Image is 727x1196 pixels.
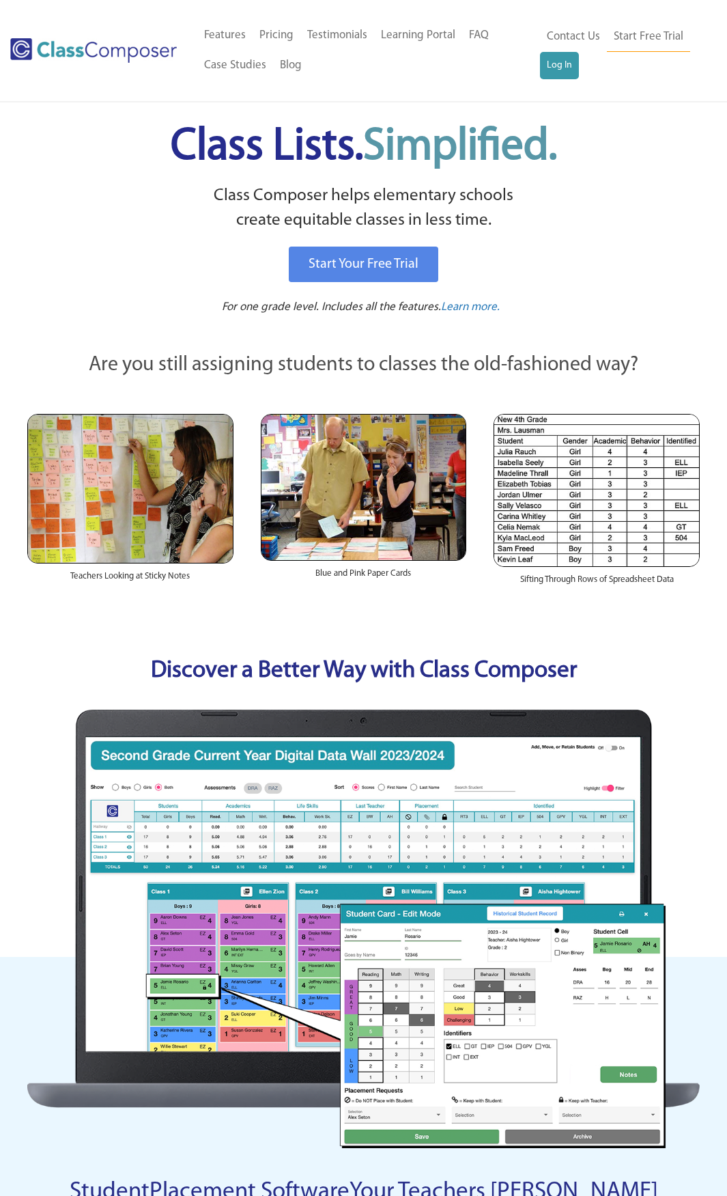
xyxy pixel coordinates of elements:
a: Log In [540,52,579,79]
span: Learn more. [441,301,500,313]
a: Start Free Trial [607,22,690,53]
span: For one grade level. Includes all the features. [222,301,441,313]
span: Simplified. [363,125,557,169]
a: Contact Us [540,22,607,52]
p: Are you still assigning students to classes the old-fashioned way? [27,350,700,380]
div: Blue and Pink Paper Cards [261,561,467,594]
div: Teachers Looking at Sticky Notes [27,564,233,596]
img: monitor trans 3 [27,710,700,1148]
div: Sifting Through Rows of Spreadsheet Data [494,567,700,600]
a: Start Your Free Trial [289,247,438,282]
a: Learn more. [441,299,500,316]
a: Features [197,20,253,51]
a: Pricing [253,20,300,51]
img: Teachers Looking at Sticky Notes [27,414,233,564]
span: Start Your Free Trial [309,258,418,271]
img: Class Composer [10,38,177,63]
a: Case Studies [197,51,273,81]
nav: Header Menu [540,22,707,79]
a: Testimonials [300,20,374,51]
span: Class Lists. [171,125,557,169]
p: Discover a Better Way with Class Composer [27,654,700,689]
nav: Header Menu [197,20,541,81]
a: Learning Portal [374,20,462,51]
a: Blog [273,51,309,81]
img: Blue and Pink Paper Cards [261,414,467,561]
img: Spreadsheets [494,414,700,567]
p: Class Composer helps elementary schools create equitable classes in less time. [14,184,713,234]
a: FAQ [462,20,496,51]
